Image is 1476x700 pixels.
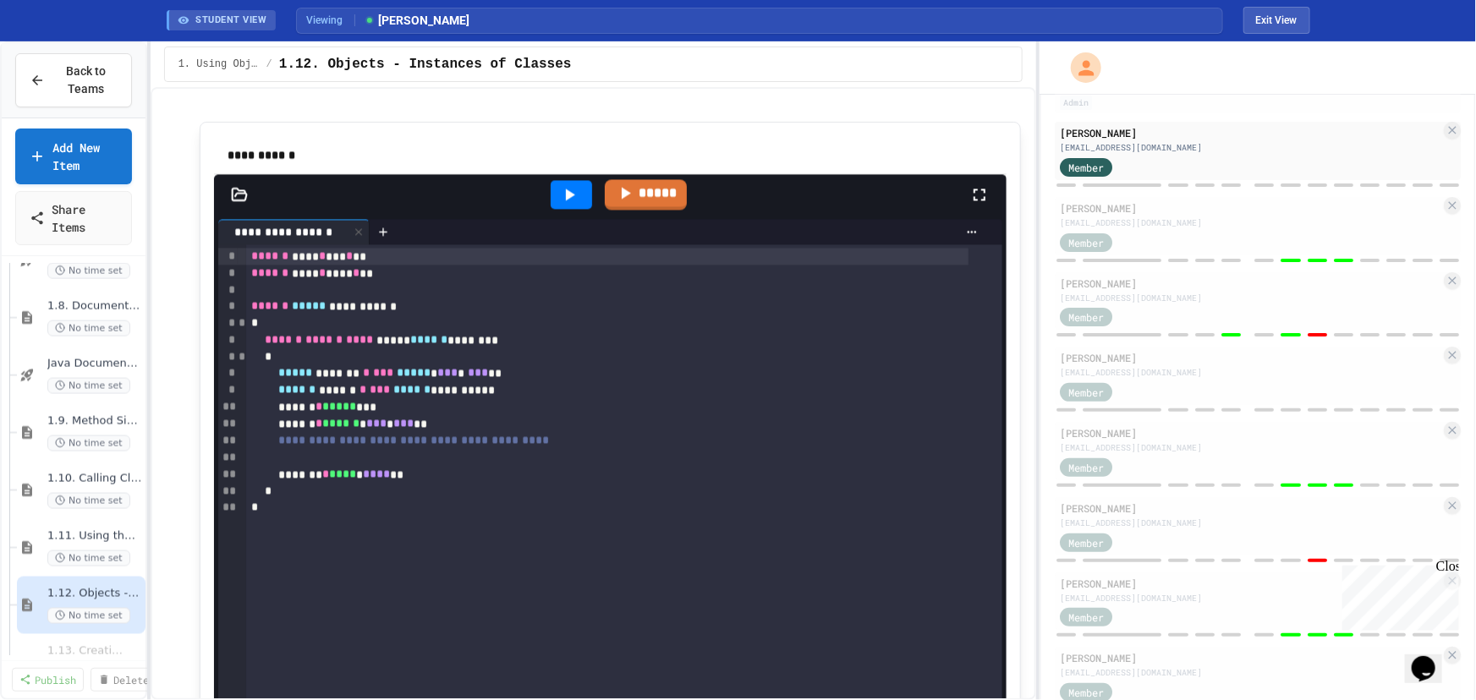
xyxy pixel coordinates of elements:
[1068,685,1104,700] span: Member
[1068,610,1104,625] span: Member
[1060,350,1440,365] div: [PERSON_NAME]
[47,550,130,566] span: No time set
[364,12,470,30] span: [PERSON_NAME]
[12,668,84,692] a: Publish
[1060,366,1440,379] div: [EMAIL_ADDRESS][DOMAIN_NAME]
[47,435,130,451] span: No time set
[7,7,117,107] div: Chat with us now!Close
[1068,535,1104,550] span: Member
[1060,441,1440,454] div: [EMAIL_ADDRESS][DOMAIN_NAME]
[1068,160,1104,175] span: Member
[1068,385,1104,400] span: Member
[279,54,572,74] span: 1.12. Objects - Instances of Classes
[15,191,132,245] a: Share Items
[1060,216,1440,229] div: [EMAIL_ADDRESS][DOMAIN_NAME]
[1060,517,1440,529] div: [EMAIL_ADDRESS][DOMAIN_NAME]
[1060,200,1440,216] div: [PERSON_NAME]
[15,129,132,184] a: Add New Item
[47,357,142,371] span: Java Documentation with Comments - Topic 1.8
[1060,576,1440,591] div: [PERSON_NAME]
[1060,666,1440,679] div: [EMAIL_ADDRESS][DOMAIN_NAME]
[1060,141,1440,154] div: [EMAIL_ADDRESS][DOMAIN_NAME]
[15,53,132,107] button: Back to Teams
[47,299,142,314] span: 1.8. Documentation with Comments and Preconditions
[1068,460,1104,475] span: Member
[1060,592,1440,604] div: [EMAIL_ADDRESS][DOMAIN_NAME]
[1060,276,1440,291] div: [PERSON_NAME]
[1060,96,1092,110] div: Admin
[47,378,130,394] span: No time set
[1060,292,1440,304] div: [EMAIL_ADDRESS][DOMAIN_NAME]
[1068,309,1104,325] span: Member
[1060,650,1440,665] div: [PERSON_NAME]
[47,493,130,509] span: No time set
[47,529,142,544] span: 1.11. Using the Math Class
[91,668,156,692] a: Delete
[178,57,260,71] span: 1. Using Objects and Methods
[1405,632,1459,683] iframe: chat widget
[307,13,355,28] span: Viewing
[47,263,130,279] span: No time set
[1053,48,1106,87] div: My Account
[1068,235,1104,250] span: Member
[47,587,142,601] span: 1.12. Objects - Instances of Classes
[55,63,118,98] span: Back to Teams
[1243,7,1310,34] button: Exit student view
[1336,559,1459,631] iframe: chat widget
[47,414,142,429] span: 1.9. Method Signatures
[266,57,272,71] span: /
[1060,425,1440,440] div: [PERSON_NAME]
[1060,125,1440,140] div: [PERSON_NAME]
[47,644,127,659] span: 1.13. Creating and Initializing Objects: Constructors
[47,472,142,486] span: 1.10. Calling Class Methods
[47,320,130,336] span: No time set
[47,608,130,624] span: No time set
[196,14,267,28] span: STUDENT VIEW
[1060,500,1440,516] div: [PERSON_NAME]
